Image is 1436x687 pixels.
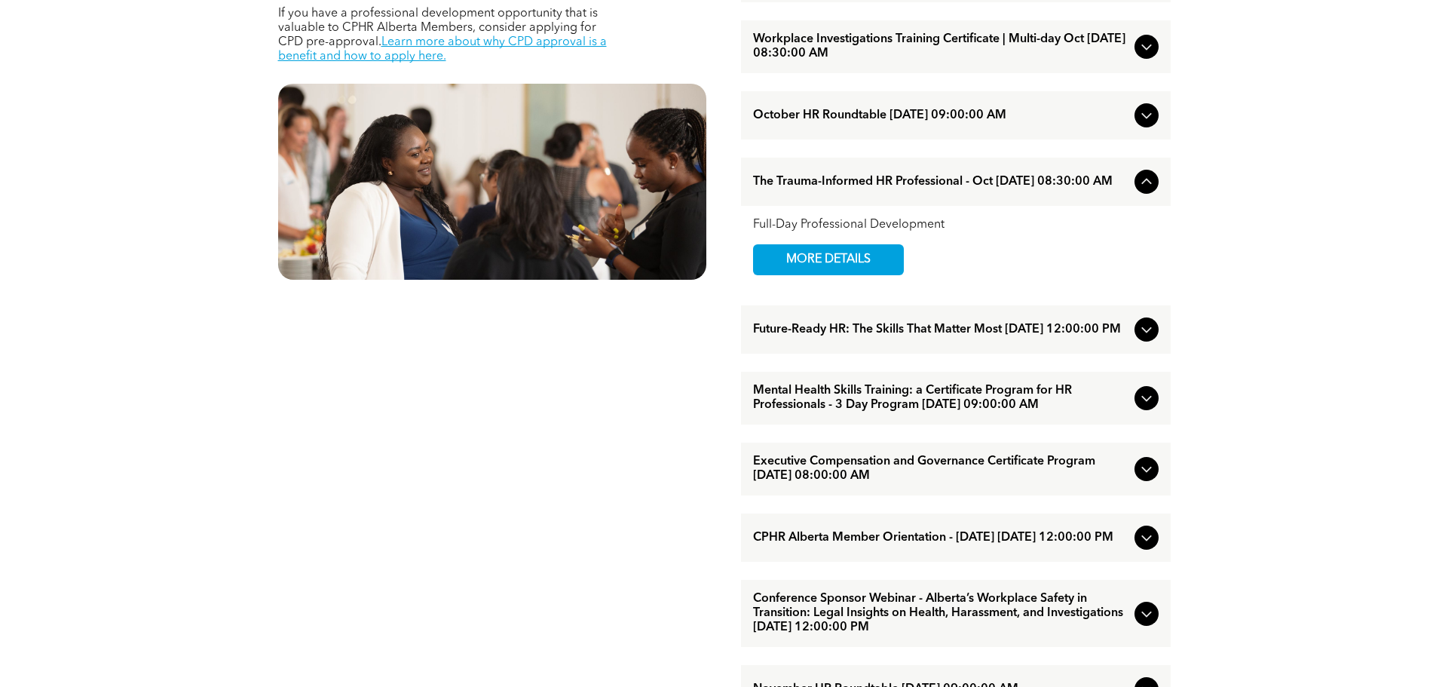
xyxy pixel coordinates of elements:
[753,244,904,275] a: MORE DETAILS
[753,592,1128,635] span: Conference Sponsor Webinar - Alberta’s Workplace Safety in Transition: Legal Insights on Health, ...
[769,245,888,274] span: MORE DETAILS
[753,323,1128,337] span: Future-Ready HR: The Skills That Matter Most [DATE] 12:00:00 PM
[753,384,1128,413] span: Mental Health Skills Training: a Certificate Program for HR Professionals - 3 Day Program [DATE] ...
[753,455,1128,483] span: Executive Compensation and Governance Certificate Program [DATE] 08:00:00 AM
[753,175,1128,189] span: The Trauma-Informed HR Professional - Oct [DATE] 08:30:00 AM
[753,531,1128,545] span: CPHR Alberta Member Orientation - [DATE] [DATE] 12:00:00 PM
[753,32,1128,61] span: Workplace Investigations Training Certificate | Multi-day Oct [DATE] 08:30:00 AM
[753,218,1159,232] div: Full-Day Professional Development
[278,8,598,48] span: If you have a professional development opportunity that is valuable to CPHR Alberta Members, cons...
[278,36,607,63] a: Learn more about why CPD approval is a benefit and how to apply here.
[753,109,1128,123] span: October HR Roundtable [DATE] 09:00:00 AM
